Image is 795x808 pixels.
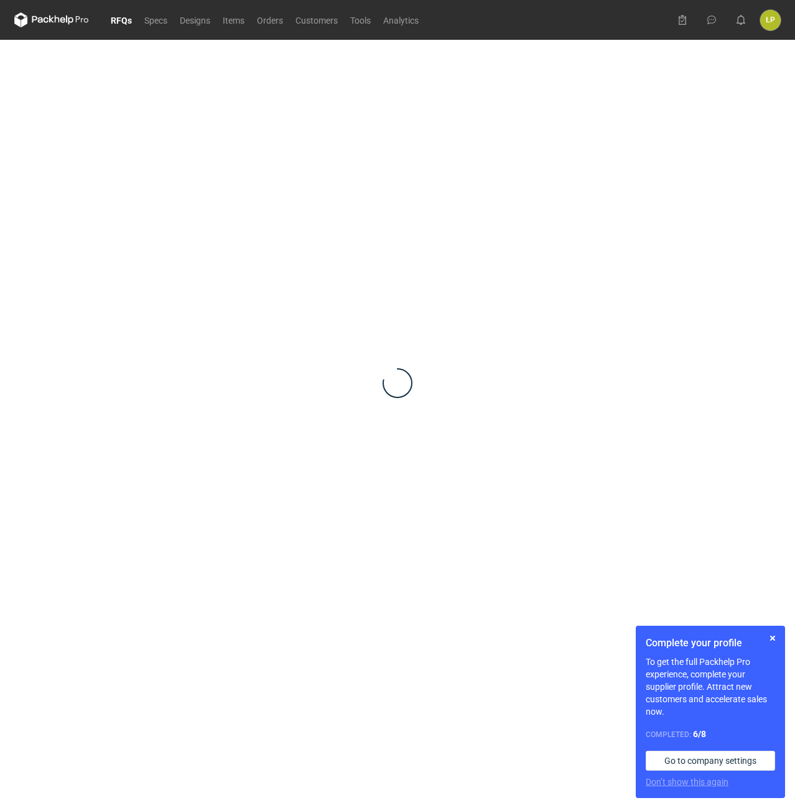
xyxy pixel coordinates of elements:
[138,12,174,27] a: Specs
[646,636,775,651] h1: Complete your profile
[216,12,251,27] a: Items
[760,10,781,30] button: ŁP
[646,751,775,771] a: Go to company settings
[105,12,138,27] a: RFQs
[14,12,89,27] svg: Packhelp Pro
[765,631,780,646] button: Skip for now
[174,12,216,27] a: Designs
[344,12,377,27] a: Tools
[760,10,781,30] div: Łukasz Postawa
[646,776,728,788] button: Don’t show this again
[646,656,775,718] p: To get the full Packhelp Pro experience, complete your supplier profile. Attract new customers an...
[251,12,289,27] a: Orders
[289,12,344,27] a: Customers
[377,12,425,27] a: Analytics
[646,728,775,741] div: Completed:
[693,729,706,739] strong: 6 / 8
